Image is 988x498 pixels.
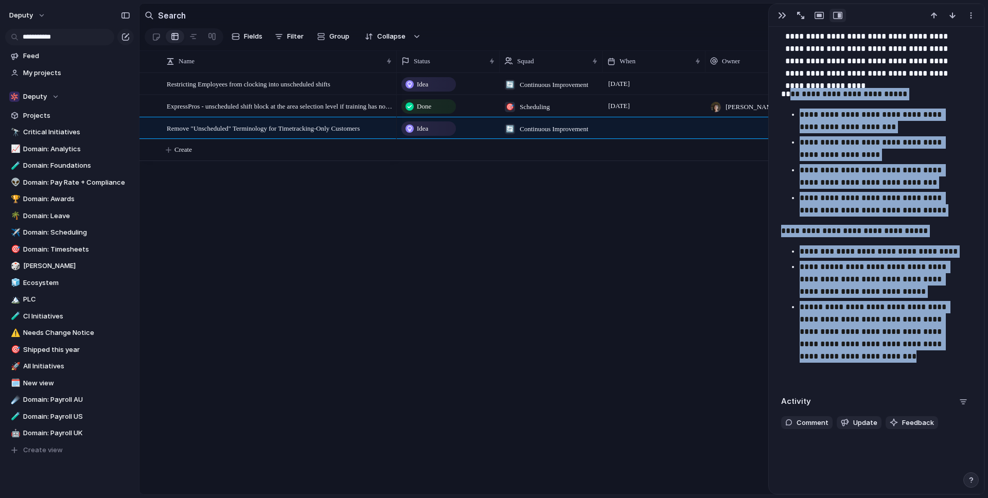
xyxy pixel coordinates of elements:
div: 🎯 [11,344,18,355]
a: 👽Domain: Pay Rate + Compliance [5,175,134,190]
button: 🎯 [9,345,20,355]
button: Deputy [5,89,134,104]
span: Projects [23,111,130,121]
button: 🎲 [9,261,20,271]
button: Group [312,28,355,45]
button: 🧊 [9,278,20,288]
button: 🏔️ [9,294,20,305]
button: 🏆 [9,194,20,204]
a: 🎲[PERSON_NAME] [5,258,134,274]
span: Filter [287,31,304,42]
div: 🧊Ecosystem [5,275,134,291]
span: Owner [722,56,740,66]
span: [PERSON_NAME] [23,261,130,271]
span: Idea [417,123,428,134]
span: Remove "Unscheduled" Terminology for Timetracking-Only Customers [167,122,360,134]
a: Feed [5,48,134,64]
span: Feedback [902,418,934,428]
span: My projects [23,68,130,78]
div: ⚠️ [11,327,18,339]
span: PLC [23,294,130,305]
button: 👽 [9,177,20,188]
h2: Search [158,9,186,22]
button: Comment [781,416,833,430]
div: 🎯 [505,102,515,112]
span: [PERSON_NAME] [726,102,779,112]
a: 🎯Domain: Timesheets [5,242,134,257]
div: 🧊 [11,277,18,289]
a: ☄️Domain: Payroll AU [5,392,134,407]
div: 🧪Domain: Payroll US [5,409,134,424]
div: 🌴 [11,210,18,222]
a: ⚠️Needs Change Notice [5,325,134,341]
span: Domain: Pay Rate + Compliance [23,177,130,188]
button: Feedback [886,416,938,430]
div: 🔄 [505,80,515,90]
div: ✈️ [11,227,18,239]
div: 🎯 [11,243,18,255]
a: My projects [5,65,134,81]
span: Ecosystem [23,278,130,288]
span: Create [174,145,192,155]
div: 📈 [11,143,18,155]
div: 🏆 [11,193,18,205]
span: Squad [517,56,534,66]
div: 🔭 [11,127,18,138]
button: Update [837,416,881,430]
div: 🧪 [11,411,18,422]
div: 🔄 [505,124,515,134]
button: 🧪 [9,161,20,171]
button: 🎯 [9,244,20,255]
button: Create view [5,442,134,458]
a: 🧪CI Initiatives [5,309,134,324]
button: 🚀 [9,361,20,371]
a: 📈Domain: Analytics [5,141,134,157]
span: Domain: Analytics [23,144,130,154]
span: CI Initiatives [23,311,130,322]
a: 🧪Domain: Foundations [5,158,134,173]
button: ✈️ [9,227,20,238]
button: Fields [227,28,267,45]
a: 🎯Shipped this year [5,342,134,358]
span: All Initiatives [23,361,130,371]
span: Idea [417,79,428,90]
a: ✈️Domain: Scheduling [5,225,134,240]
span: Collapse [377,31,405,42]
button: Collapse [359,28,411,45]
div: 🔭Critical Initiatives [5,124,134,140]
span: Create view [23,445,63,455]
div: ☄️ [11,394,18,406]
span: deputy [9,10,33,21]
a: 🏆Domain: Awards [5,191,134,207]
div: 🎲 [11,260,18,272]
button: 📈 [9,144,20,154]
button: 🔭 [9,127,20,137]
div: 👽 [11,176,18,188]
span: Fields [244,31,262,42]
div: 🤖 [11,428,18,439]
a: 🗓️New view [5,376,134,391]
span: Comment [797,418,828,428]
span: Continuous Improvement [520,80,588,90]
span: Update [853,418,877,428]
span: Domain: Timesheets [23,244,130,255]
span: Continuous Improvement [520,124,588,134]
a: Projects [5,108,134,123]
span: Domain: Payroll US [23,412,130,422]
button: 🤖 [9,428,20,438]
span: ExpressPros - unscheduled shift block at the area selection level if training has not been met [167,100,393,112]
span: When [620,56,636,66]
button: 🗓️ [9,378,20,388]
span: Status [414,56,430,66]
button: 🌴 [9,211,20,221]
span: Name [179,56,195,66]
